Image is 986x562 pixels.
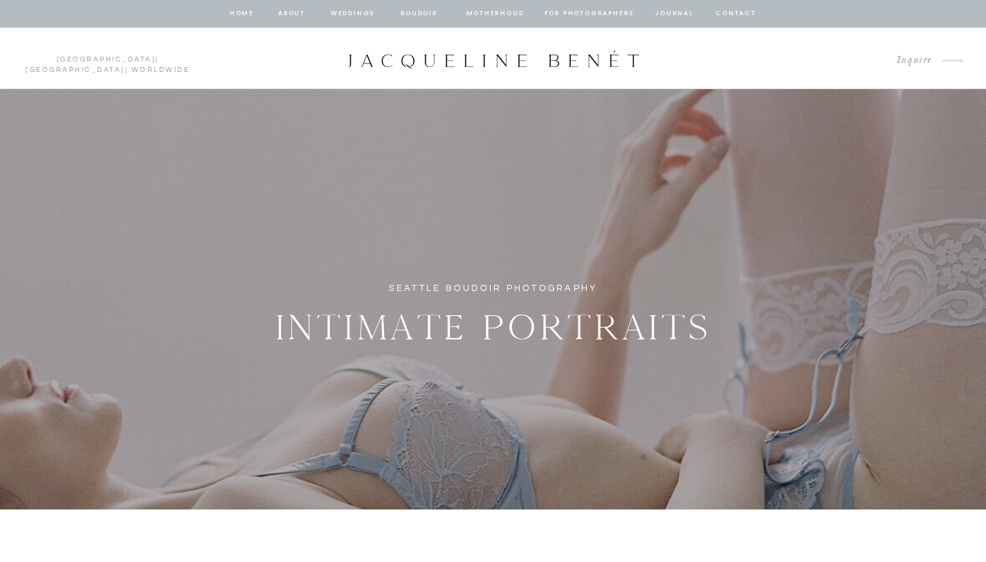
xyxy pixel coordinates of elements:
[57,56,156,63] a: [GEOGRAPHIC_DATA]
[886,51,932,70] a: Inquire
[229,8,255,20] a: home
[466,8,524,20] a: Motherhood
[714,8,758,20] a: contact
[381,281,606,297] h1: Seattle Boudoir Photography
[545,8,634,20] a: for photographers
[26,66,125,73] a: [GEOGRAPHIC_DATA]
[19,55,196,63] p: | | Worldwide
[329,8,376,20] a: Weddings
[277,8,307,20] a: about
[653,8,696,20] a: journal
[400,8,439,20] a: BOUDOIR
[273,299,715,348] h2: Intimate Portraits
